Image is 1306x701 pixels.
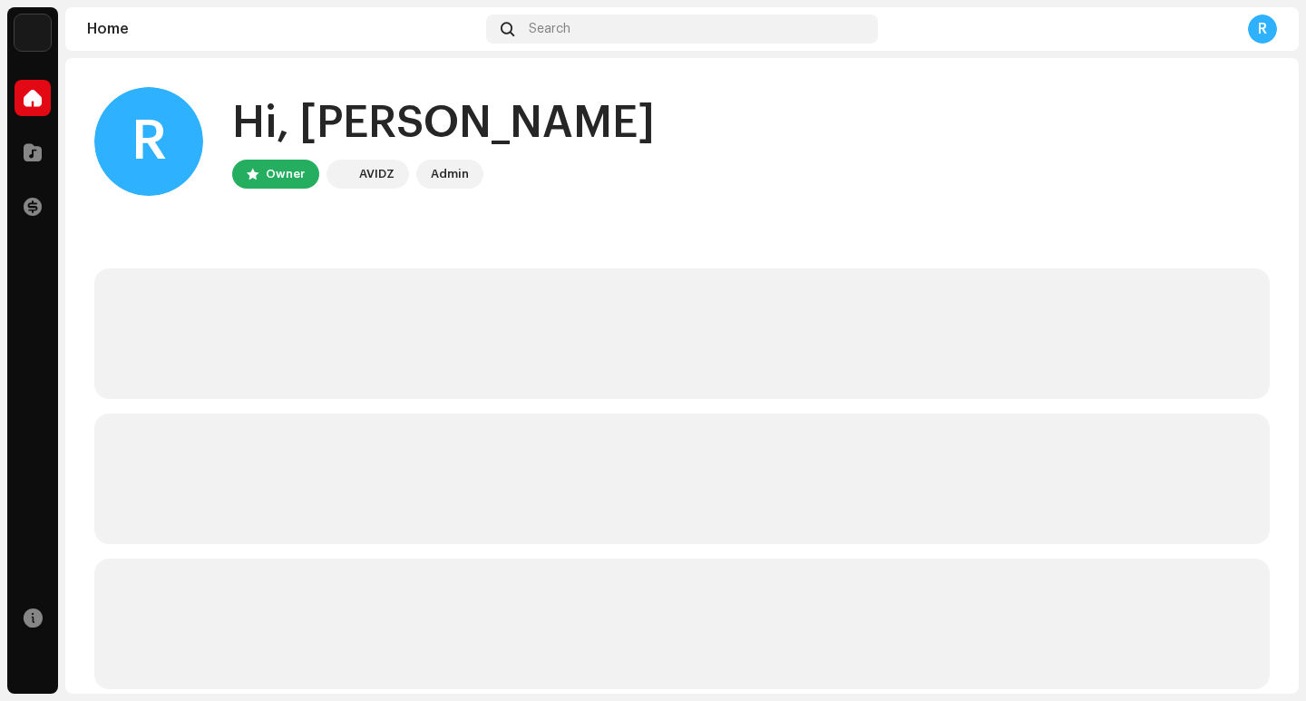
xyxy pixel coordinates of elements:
div: R [1248,15,1277,44]
div: Owner [266,163,305,185]
img: 10d72f0b-d06a-424f-aeaa-9c9f537e57b6 [330,163,352,185]
div: R [94,87,203,196]
div: AVIDZ [359,163,395,185]
span: Search [529,22,570,36]
div: Admin [431,163,469,185]
div: Hi, [PERSON_NAME] [232,94,655,152]
img: 10d72f0b-d06a-424f-aeaa-9c9f537e57b6 [15,15,51,51]
div: Home [87,22,479,36]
